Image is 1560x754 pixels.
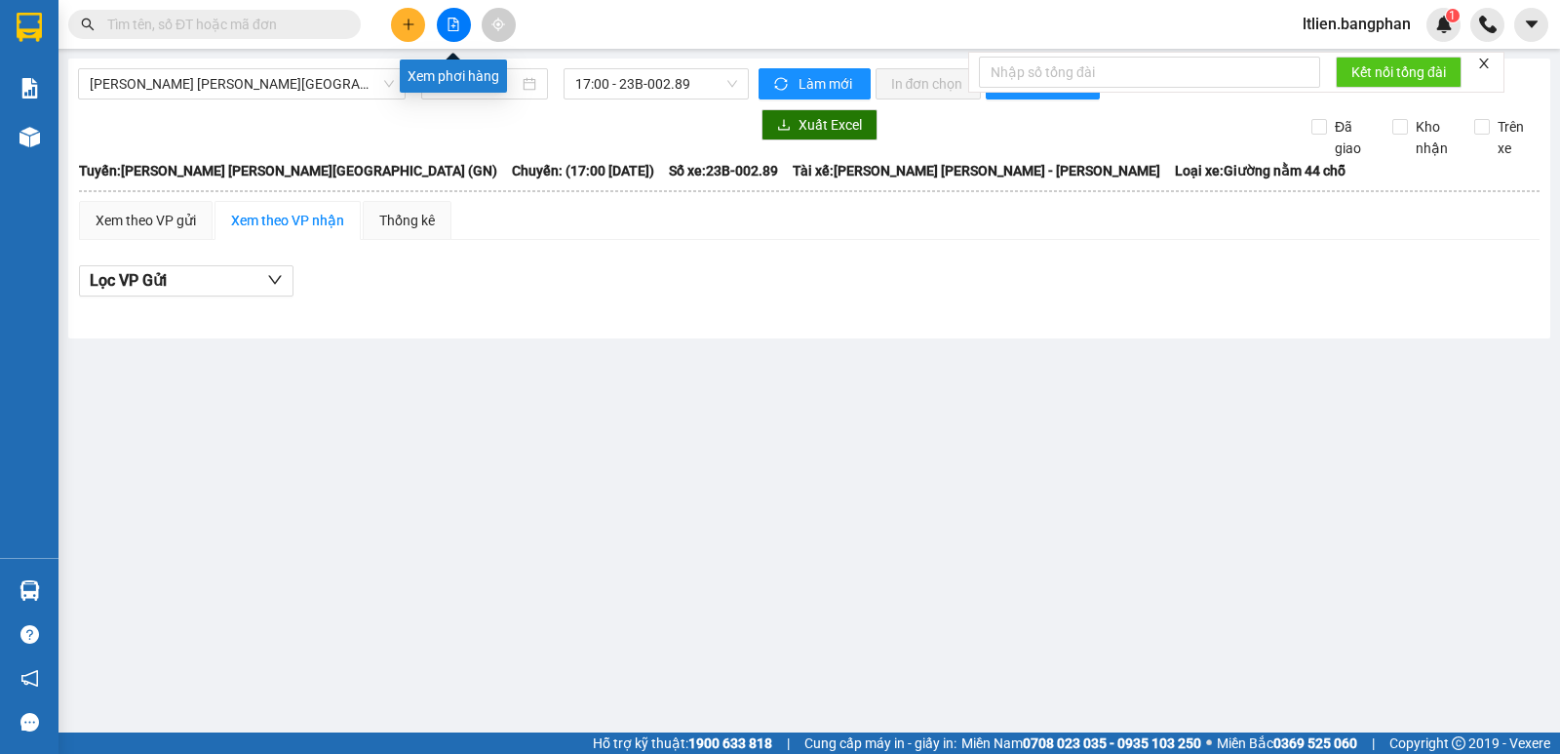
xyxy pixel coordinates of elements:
[793,160,1160,181] span: Tài xế: [PERSON_NAME] [PERSON_NAME] - [PERSON_NAME]
[761,109,877,140] button: downloadXuất Excel
[19,78,40,99] img: solution-icon
[491,18,505,31] span: aim
[669,160,778,181] span: Số xe: 23B-002.89
[1217,733,1357,754] span: Miền Bắc
[437,8,471,42] button: file-add
[759,68,871,99] button: syncLàm mới
[1479,16,1497,33] img: phone-icon
[79,163,497,179] b: Tuyến: [PERSON_NAME] [PERSON_NAME][GEOGRAPHIC_DATA] (GN)
[20,625,39,644] span: question-circle
[1175,160,1345,181] span: Loại xe: Giường nằm 44 chỗ
[593,733,772,754] span: Hỗ trợ kỹ thuật:
[19,580,40,601] img: warehouse-icon
[1287,12,1426,36] span: ltlien.bangphan
[1490,116,1540,159] span: Trên xe
[961,733,1201,754] span: Miền Nam
[90,268,167,293] span: Lọc VP Gửi
[1514,8,1548,42] button: caret-down
[787,733,790,754] span: |
[1372,733,1375,754] span: |
[107,14,337,35] input: Tìm tên, số ĐT hoặc mã đơn
[231,210,344,231] div: Xem theo VP nhận
[1273,735,1357,751] strong: 0369 525 060
[79,265,293,297] button: Lọc VP Gửi
[402,18,415,31] span: plus
[96,210,196,231] div: Xem theo VP gửi
[1408,116,1459,159] span: Kho nhận
[20,669,39,688] span: notification
[379,210,435,231] div: Thống kê
[774,77,791,93] span: sync
[482,8,516,42] button: aim
[90,69,394,99] span: Thanh Hóa - Hà Giang (GN)
[876,68,982,99] button: In đơn chọn
[1435,16,1453,33] img: icon-new-feature
[1351,61,1446,83] span: Kết nối tổng đài
[799,73,855,95] span: Làm mới
[17,13,42,42] img: logo-vxr
[512,160,654,181] span: Chuyến: (17:00 [DATE])
[1523,16,1540,33] span: caret-down
[1336,57,1462,88] button: Kết nối tổng đài
[979,57,1320,88] input: Nhập số tổng đài
[20,713,39,732] span: message
[1449,9,1456,22] span: 1
[447,18,460,31] span: file-add
[400,60,507,93] div: Xem phơi hàng
[81,18,95,31] span: search
[1477,57,1491,70] span: close
[804,733,956,754] span: Cung cấp máy in - giấy in:
[1023,735,1201,751] strong: 0708 023 035 - 0935 103 250
[19,127,40,147] img: warehouse-icon
[575,69,736,99] span: 17:00 - 23B-002.89
[688,735,772,751] strong: 1900 633 818
[1446,9,1460,22] sup: 1
[391,8,425,42] button: plus
[267,272,283,288] span: down
[1452,736,1465,750] span: copyright
[1327,116,1378,159] span: Đã giao
[1206,739,1212,747] span: ⚪️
